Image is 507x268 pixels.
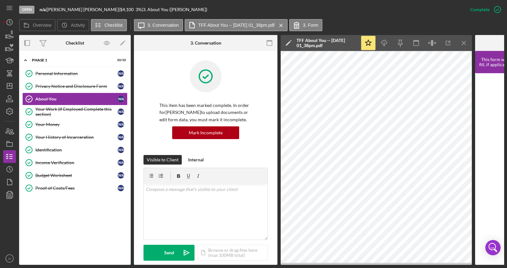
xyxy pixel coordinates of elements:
div: Budget Worksheet [35,173,118,178]
div: W A [118,83,124,89]
div: W A [118,147,124,153]
span: $4,100 [120,7,134,12]
label: Activity [71,23,85,28]
div: W A [118,121,124,128]
a: IdentificationWA [22,144,128,156]
button: JV [3,252,16,265]
button: TFF About You -- [DATE] 01_38pm.pdf [185,19,288,31]
div: W A [118,109,124,115]
a: Income VerificationWA [22,156,128,169]
div: Internal [188,155,204,165]
label: TFF About You -- [DATE] 01_38pm.pdf [198,23,275,28]
div: Checklist [66,40,84,46]
div: Proof of Costs/Fees [35,186,118,191]
div: 3. Conversation [190,40,221,46]
div: Income Verification [35,160,118,165]
a: Your History of IncarcerationWA [22,131,128,144]
div: | 3. About You ([PERSON_NAME]) [142,7,207,12]
div: TFF About You -- [DATE] 01_38pm.pdf [297,38,357,48]
div: 3 % [136,7,142,12]
a: Your MoneyWA [22,118,128,131]
div: Identification [35,147,118,152]
div: | [40,7,47,12]
button: 3. Form [289,19,322,31]
div: W A [118,96,124,102]
button: Internal [185,155,207,165]
div: Personal Information [35,71,118,76]
div: Privacy Notice and Disclosure Form [35,84,118,89]
div: W A [118,172,124,179]
button: Activity [57,19,89,31]
button: Visible to Client [143,155,182,165]
div: 10 / 10 [114,58,126,62]
p: This item has been marked complete. In order for [PERSON_NAME] to upload documents or edit form d... [159,102,252,123]
label: 3. Conversation [148,23,179,28]
button: 3. Conversation [134,19,183,31]
div: W A [118,159,124,166]
a: Privacy Notice and Disclosure FormWA [22,80,128,93]
div: Open Intercom Messenger [485,240,501,255]
label: Overview [33,23,51,28]
div: Complete [470,3,489,16]
div: [PERSON_NAME] [PERSON_NAME] | [47,7,120,12]
div: Visible to Client [147,155,179,165]
div: Your History of Incarceration [35,135,118,140]
div: W A [118,185,124,191]
label: Checklist [105,23,123,28]
b: n/a [40,7,46,12]
div: W A [118,70,124,77]
text: JV [8,257,11,260]
div: Send [164,245,174,261]
button: Complete [464,3,504,16]
a: Budget WorksheetWA [22,169,128,182]
a: Proof of Costs/FeesWA [22,182,128,194]
div: Phase 1 [32,58,110,62]
div: Your Work (If Employed Complete this section) [35,107,118,117]
button: Send [143,245,195,261]
div: Your Money [35,122,118,127]
button: Overview [19,19,55,31]
button: Mark Incomplete [172,126,239,139]
div: About You [35,96,118,102]
a: Your Work (If Employed Complete this section)WA [22,105,128,118]
label: 3. Form [303,23,318,28]
button: Checklist [91,19,127,31]
div: Open [19,6,34,14]
a: About YouWA [22,93,128,105]
div: Mark Incomplete [189,126,223,139]
a: Personal InformationWA [22,67,128,80]
div: W A [118,134,124,140]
